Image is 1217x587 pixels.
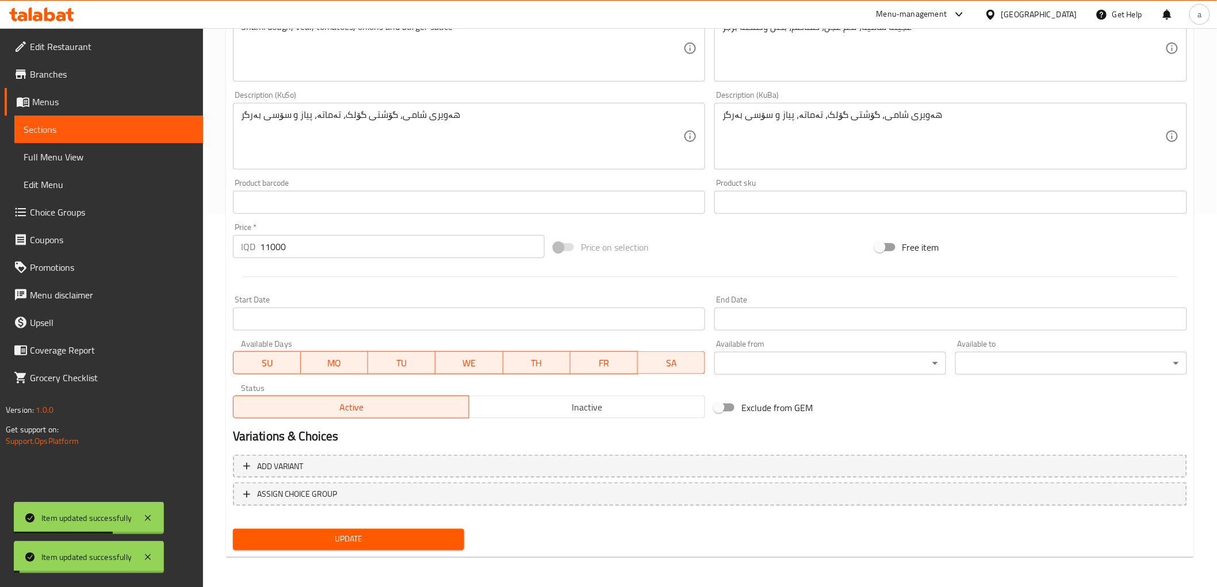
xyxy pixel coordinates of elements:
a: Menus [5,88,203,116]
input: Please enter price [260,235,545,258]
span: Version: [6,402,34,417]
span: Grocery Checklist [30,371,194,385]
button: Add variant [233,455,1187,478]
a: Edit Menu [14,171,203,198]
span: Update [242,532,456,547]
a: Branches [5,60,203,88]
span: Sections [24,122,194,136]
span: SA [642,355,701,371]
a: Edit Restaurant [5,33,203,60]
button: ASSIGN CHOICE GROUP [233,482,1187,506]
a: Full Menu View [14,143,203,171]
span: Add variant [257,459,304,474]
span: Full Menu View [24,150,194,164]
button: FR [571,351,638,374]
a: Coupons [5,226,203,254]
a: Support.OpsPlatform [6,433,79,448]
button: TH [503,351,571,374]
span: Menus [32,95,194,109]
div: [GEOGRAPHIC_DATA] [1001,8,1077,21]
span: Free item [902,240,939,254]
button: MO [301,351,368,374]
span: Inactive [474,399,701,416]
button: TU [368,351,435,374]
a: Promotions [5,254,203,281]
textarea: عجينة شامية، لحم عجل، طماطم، بصل وصلصة برجر [722,21,1165,76]
button: Active [233,396,469,419]
span: Coverage Report [30,343,194,357]
textarea: هەویری شامی، گۆشتی گۆلک، تەماتە، پیاز و سۆسی بەرگر [241,109,684,164]
span: Choice Groups [30,205,194,219]
div: Item updated successfully [41,512,132,524]
p: IQD [241,240,255,254]
span: WE [440,355,498,371]
span: TH [508,355,566,371]
h2: Variations & Choices [233,428,1187,445]
span: Get support on: [6,422,59,437]
a: Upsell [5,309,203,336]
input: Please enter product barcode [233,191,706,214]
span: 1.0.0 [36,402,53,417]
textarea: هەویری شامی، گۆشتی گۆلک، تەماتە، پیاز و سۆسی بەرگر [722,109,1165,164]
div: Item updated successfully [41,551,132,563]
span: Menu disclaimer [30,288,194,302]
button: Inactive [469,396,705,419]
textarea: Shami dough, veal, tomatoes, onions and burger sauce [241,21,684,76]
span: Promotions [30,260,194,274]
button: WE [435,351,503,374]
span: FR [575,355,633,371]
div: Menu-management [877,7,947,21]
span: SU [238,355,296,371]
button: SA [638,351,705,374]
button: Update [233,529,465,550]
span: Edit Restaurant [30,40,194,53]
span: Price on selection [581,240,649,254]
span: a [1197,8,1201,21]
span: Coupons [30,233,194,247]
button: SU [233,351,301,374]
span: Exclude from GEM [741,401,813,415]
span: Branches [30,67,194,81]
a: Menu disclaimer [5,281,203,309]
span: Active [238,399,465,416]
span: MO [305,355,363,371]
div: ​ [955,352,1187,375]
span: Edit Menu [24,178,194,191]
div: ​ [714,352,946,375]
input: Please enter product sku [714,191,1187,214]
span: ASSIGN CHOICE GROUP [257,487,338,501]
span: Upsell [30,316,194,329]
a: Sections [14,116,203,143]
span: TU [373,355,431,371]
a: Coverage Report [5,336,203,364]
a: Grocery Checklist [5,364,203,392]
a: Choice Groups [5,198,203,226]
